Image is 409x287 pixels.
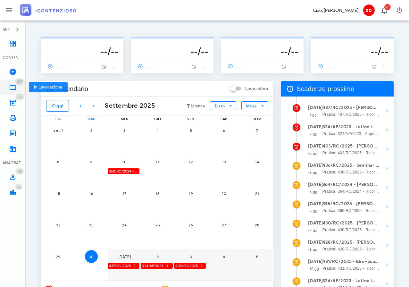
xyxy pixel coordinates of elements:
strong: 395/RC/2025 - [PERSON_NAME] - Presentarsi in Udienza [322,200,380,207]
span: 4 [218,254,230,259]
span: 23 [85,223,98,227]
span: 3 [184,254,197,259]
button: 3 [184,250,197,263]
span: 19 [184,191,197,196]
div: dom [240,115,274,122]
span: 6 [218,128,230,133]
span: Pratica: 403/RC/2025 - Ricorso contro Agenzia Delle Entrate D. P. Di [GEOGRAPHIC_DATA], Agenzia D... [322,150,380,156]
h3: --/-- [46,45,118,58]
span: ------ [316,63,335,69]
div: mer [108,115,141,122]
strong: 431/RC/2025 - Idro-Scalf di [PERSON_NAME] e C. Snc - Invio Memorie per Udienza [322,258,380,265]
span: Distintivo [15,94,24,100]
span: 29 [52,254,64,259]
span: set 1 [52,128,64,133]
span: 12 [184,159,197,164]
span: -- : -- [199,64,208,69]
a: ------ [136,62,157,71]
button: 14 [251,156,263,168]
span: ------ [46,63,65,69]
span: Mese [246,104,257,108]
span: 3 [118,128,131,133]
div: gio [141,115,174,122]
span: 13 [218,159,230,164]
img: logo-text-2x.png [20,4,76,16]
strong: [DATE] [308,163,323,168]
span: 24 [118,223,131,227]
strong: [DATE] [308,201,323,207]
small: -10 gg [308,266,319,271]
div: sab [207,115,240,122]
span: 317 [17,80,22,84]
span: 2 [151,254,164,259]
button: 22 [52,219,64,232]
span: 10 [118,159,131,164]
button: 16 [85,187,98,200]
small: -7 gg [308,209,317,213]
span: Pratica: 428/RC/2025 - Ricorso contro Agenzia Entrate Riscossione, Comune Di Ispica (Udienza) [322,246,380,252]
h3: --/-- [136,45,208,58]
button: 4 [218,250,230,263]
span: -- : -- [379,64,388,69]
small: -6 gg [308,190,317,194]
div: ven [174,115,207,122]
span: Pratica: 324/AP/2023 - Appello contro Agenzia Delle Entrate D. P. Di [GEOGRAPHIC_DATA], Agenzia d... [322,131,380,137]
span: 18 [151,191,164,196]
span: 25 [151,223,164,227]
span: 30 [85,254,98,259]
span: 5 [184,128,197,133]
div: CONTENZIOSO [3,55,23,61]
button: Mostra dettagli [381,220,394,232]
strong: [DATE] [308,124,323,130]
small: -3 gg [308,151,317,156]
a: ------ [316,62,338,71]
div: 437/RC/2025 - [PERSON_NAME] - Inviare Ricorso [108,263,139,269]
small: Mostra [191,104,205,109]
button: 20 [218,187,230,200]
strong: [DATE] [308,278,323,283]
button: Distintivo [376,3,392,18]
button: 8 [52,156,64,168]
span: Pratica: 437/RC/2025 - Ricorso contro REGIONE [GEOGRAPHIC_DATA] ASS ECONOMICO TASSE AUTO, Agenzia... [322,111,380,118]
span: 14 [251,159,263,164]
button: 27 [218,219,230,232]
strong: 428/RC/2025 - [PERSON_NAME]si in Udienza [322,239,380,246]
span: Pratica: 436/RC/2025 - Ricorso contro Comune Di Noto, Agenzia delle Entrate Riscossione [322,169,380,175]
span: Pratica: 395/RC/2025 - Ricorso contro Agenzia Delle Entrate Riscossione, Comune di [GEOGRAPHIC_DA... [322,207,380,214]
span: 20 [218,191,230,196]
strong: [DATE] [308,143,323,149]
span: ------ [226,63,245,69]
strong: 436/RC/2025 - Seminario Vescovile Di Noto - Inviare Ricorso [322,162,380,169]
span: Tutto [214,104,225,108]
button: 23 [85,219,98,232]
button: Mostra dettagli [381,104,394,117]
span: Pratica: 430/RC/2025 - Ricorso contro Agenzia Delle Entrate D. P. Di [GEOGRAPHIC_DATA], Agenzia D... [322,227,380,233]
span: 2 [85,128,98,133]
span: 4 [151,128,164,133]
h3: --/-- [316,45,388,58]
button: Mostra dettagli [381,181,394,194]
button: SD [361,3,376,18]
button: 21 [251,187,263,200]
button: Mese [241,101,268,110]
div: Settembre 2025 [100,101,155,111]
span: Scadenze prossime [296,84,354,94]
button: Mostra dettagli [381,143,394,156]
span: 21 [251,191,263,196]
span: 27 [218,223,230,227]
div: ANAGRAFICA [3,160,23,166]
button: 2 [85,124,98,137]
span: 33 [17,185,21,189]
button: 26 [184,219,197,232]
strong: [DATE] [308,220,323,226]
p: -------------- [226,40,298,45]
button: 17 [118,187,131,200]
strong: 364/RC/2024 - [PERSON_NAME] - Invio Memorie per Udienza [322,181,380,188]
strong: 430/RC/2025 - [PERSON_NAME] - Presentarsi in Udienza [322,220,380,227]
button: 4 [151,124,164,137]
button: Mostra dettagli [381,200,394,213]
div: 403/RC/2025 - [PERSON_NAME] - Invio Memorie per Udienza [174,263,206,269]
strong: [DATE] [308,259,323,264]
span: 16 [85,191,98,196]
span: SD [363,4,375,16]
